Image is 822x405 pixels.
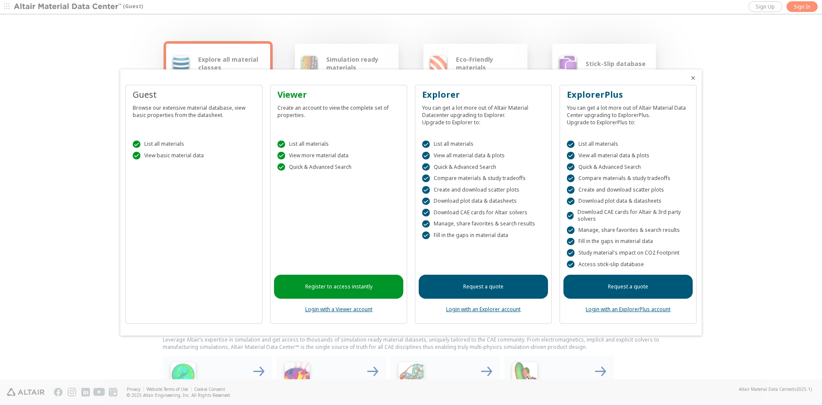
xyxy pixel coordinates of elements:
div: View basic material data [133,152,255,159]
div:  [567,198,575,205]
div: You can get a lot more out of Altair Material Datacenter upgrading to Explorer. Upgrade to Explor... [422,101,545,126]
div: Compare materials & study tradeoffs [567,174,689,182]
div: List all materials [567,141,689,148]
div:  [567,163,575,171]
a: Register to access instantly [274,275,403,299]
div: Explorer [422,89,545,101]
div:  [422,198,430,205]
div:  [133,152,140,159]
div: View all material data & plots [422,152,545,159]
div: Browse our extensive material database, view basic properties from the datasheet. [133,101,255,119]
div: Manage, share favorites & search results [567,226,689,234]
div: Access stick-slip database [567,261,689,268]
div:  [422,231,430,239]
div: Fill in the gaps in material data [422,231,545,239]
div:  [422,174,430,182]
div:  [133,141,140,148]
div:  [567,238,575,246]
div: View all material data & plots [567,152,689,159]
div:  [567,174,575,182]
div: Study material's impact on CO2 Footprint [567,249,689,257]
div: ExplorerPlus [567,89,689,101]
div:  [567,261,575,268]
div:  [277,152,285,159]
div: List all materials [277,141,400,148]
div: Create and download scatter plots [567,186,689,194]
div:  [567,226,575,234]
div:  [422,209,430,216]
div: Create an account to view the complete set of properties. [277,101,400,119]
div: Download plot data & datasheets [567,198,689,205]
div:  [422,163,430,171]
div: Quick & Advanced Search [422,163,545,171]
div: Guest [133,89,255,101]
div: Viewer [277,89,400,101]
div: List all materials [422,141,545,148]
div: Download plot data & datasheets [422,198,545,205]
div: List all materials [133,141,255,148]
div:  [567,212,574,219]
div:  [277,163,285,171]
a: Login with an Explorer account [446,306,521,313]
div: You can get a lot more out of Altair Material Data Center upgrading to ExplorerPlus. Upgrade to E... [567,101,689,126]
div: Quick & Advanced Search [567,163,689,171]
div:  [422,220,430,228]
div: Manage, share favorites & search results [422,220,545,228]
div:  [277,141,285,148]
a: Request a quote [419,275,548,299]
div: Quick & Advanced Search [277,163,400,171]
div:  [567,152,575,159]
div: Compare materials & study tradeoffs [422,174,545,182]
div:  [567,141,575,148]
a: Login with an ExplorerPlus account [586,306,670,313]
div: Download CAE cards for Altair solvers [422,209,545,216]
div:  [567,186,575,194]
div:  [422,141,430,148]
button: Close [690,75,697,81]
div:  [422,152,430,159]
div: Fill in the gaps in material data [567,238,689,246]
div:  [422,186,430,194]
a: Login with a Viewer account [305,306,372,313]
div:  [567,249,575,257]
div: View more material data [277,152,400,159]
div: Download CAE cards for Altair & 3rd party solvers [567,209,689,222]
div: Create and download scatter plots [422,186,545,194]
a: Request a quote [563,275,693,299]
